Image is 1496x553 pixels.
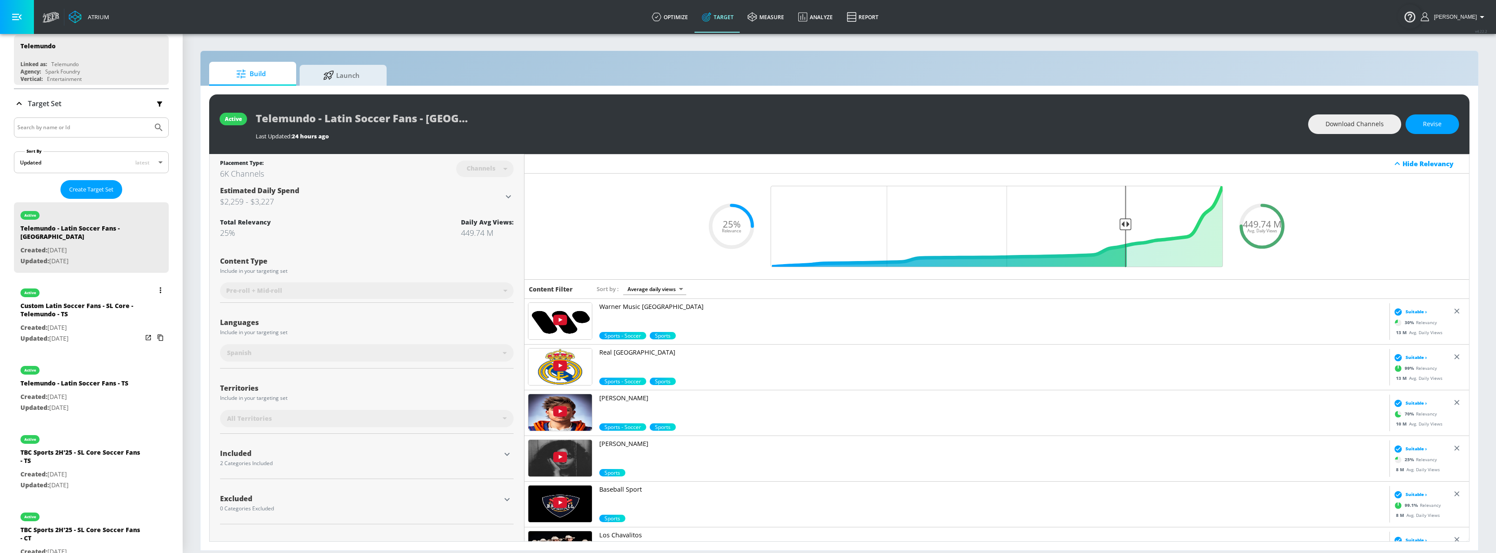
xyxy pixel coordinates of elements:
a: Target [695,1,741,33]
div: Languages [220,319,514,326]
div: 99.0% [650,378,676,385]
div: Telemundo - Latin Soccer Fans - TS [20,379,128,392]
span: Launch [308,65,374,86]
p: [DATE] [20,392,128,402]
span: Sports - Soccer [599,378,646,385]
span: 8 M [1396,466,1406,472]
div: Custom Latin Soccer Fans - SL Core - Telemundo - TS [20,302,142,322]
a: Atrium [69,10,109,23]
p: [DATE] [20,245,142,256]
span: Pre-roll + Mid-roll [226,286,282,295]
div: Avg. Daily Views [1392,466,1440,473]
div: Updated [20,159,41,166]
div: active [24,437,36,442]
div: TBC Sports 2H'25 - SL Core Soccer Fans - TS [20,448,142,469]
span: Create Target Set [69,184,114,194]
span: Estimated Daily Spend [220,186,299,195]
a: Report [840,1,885,33]
div: Include in your targeting set [220,330,514,335]
span: Sports [599,515,625,522]
div: active [225,115,242,123]
p: Warner Music [GEOGRAPHIC_DATA] [599,302,1386,311]
span: Spanish [227,349,251,357]
span: Updated: [20,481,49,489]
p: Real [GEOGRAPHIC_DATA] [599,348,1386,357]
span: Created: [20,392,47,401]
div: Entertainment [47,75,82,83]
button: Copy Targeting Set Link [154,332,167,344]
div: Avg. Daily Views [1392,420,1443,427]
div: Estimated Daily Spend$2,259 - $3,227 [220,186,514,208]
p: [PERSON_NAME] [599,439,1386,448]
p: [DATE] [20,402,128,413]
div: 70.0% [599,423,646,431]
span: Relevance [722,229,741,233]
p: [DATE] [20,322,142,333]
div: 99.0% [599,378,646,385]
div: Telemundo [51,60,79,68]
span: 24 hours ago [292,132,329,140]
span: Sports - Soccer [599,332,646,339]
span: Created: [20,470,47,478]
div: Suitable › [1392,444,1427,453]
span: v 4.22.2 [1475,29,1487,34]
span: Updated: [20,403,49,412]
img: UUio_FVgKVgqcHrRiXDpnqbw [528,440,592,476]
span: Sports [650,423,676,431]
span: 449.74 M [1243,220,1282,229]
p: Baseball Sport [599,485,1386,494]
span: Download Channels [1326,119,1384,130]
span: Suitable › [1406,400,1427,406]
div: TelemundoLinked as:TelemundoAgency:Spark FoundryVertical:Entertainment [14,35,169,85]
button: Open Resource Center [1398,4,1422,29]
input: Final Threshold [766,186,1227,267]
div: Spark Foundry [45,68,80,75]
div: Channels [462,164,500,172]
div: 449.74 M [461,228,514,238]
span: Sports [599,469,625,476]
div: 99.1% [599,515,625,522]
span: latest [135,159,150,166]
a: [PERSON_NAME] [599,439,1386,469]
span: Suitable › [1406,354,1427,361]
label: Sort By [25,148,43,154]
span: All Territories [227,414,272,423]
div: 30.0% [599,332,646,339]
div: activeTBC Sports 2H'25 - SL Core Soccer Fans - TSCreated:[DATE]Updated:[DATE] [14,426,169,497]
div: Avg. Daily Views [1392,512,1440,518]
div: Suitable › [1392,399,1427,407]
span: 99.1 % [1405,502,1420,509]
span: 25 % [1405,456,1416,463]
span: Suitable › [1406,446,1427,452]
div: Territories [220,385,514,392]
div: Relevancy [1392,362,1437,375]
div: Vertical: [20,75,43,83]
div: Included [220,450,501,457]
img: UUU2-VufVrzipsLqsu-WItOQ [528,486,592,522]
div: Relevancy [1392,407,1437,420]
span: Created: [20,323,47,332]
div: TBC Sports 2H'25 - SL Core Soccer Fans - CT [20,526,142,546]
div: Include in your targeting set [220,395,514,401]
a: Baseball Sport [599,485,1386,515]
span: Suitable › [1406,491,1427,498]
span: Suitable › [1406,308,1427,315]
div: 25.0% [599,469,625,476]
a: Real [GEOGRAPHIC_DATA] [599,348,1386,378]
span: 13 M [1396,329,1409,335]
span: 30 % [1405,319,1416,326]
div: Suitable › [1392,353,1427,362]
div: Content Type [220,258,514,265]
div: 2 Categories Included [220,461,501,466]
button: Revise [1406,114,1459,134]
div: Telemundo [20,42,56,50]
p: Target Set [28,99,61,108]
p: [PERSON_NAME] [599,394,1386,402]
div: Daily Avg Views: [461,218,514,226]
div: Avg. Daily Views [1392,375,1443,381]
div: All Territories [220,410,514,427]
div: activeCustom Latin Soccer Fans - SL Core - Telemundo - TSCreated:[DATE]Updated:[DATE] [14,280,169,350]
div: active [24,213,36,218]
a: Analyze [791,1,840,33]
